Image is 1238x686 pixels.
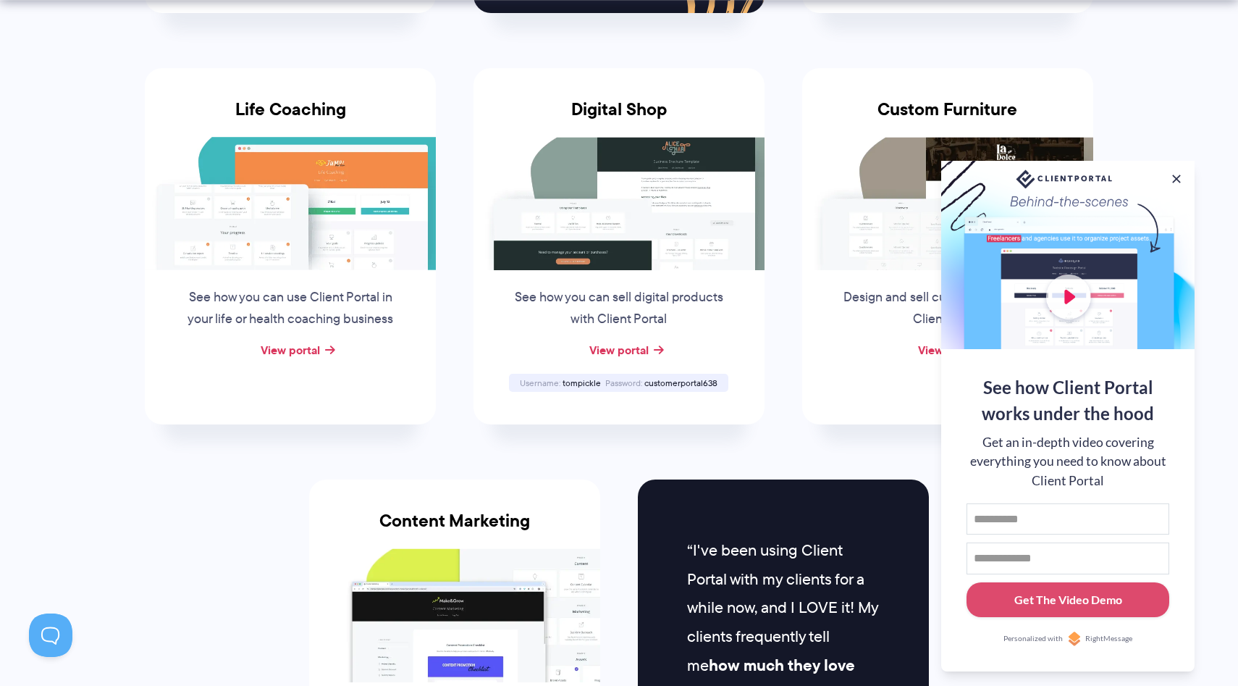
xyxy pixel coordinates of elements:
[180,287,400,330] p: See how you can use Client Portal in your life or health coaching business
[1014,591,1122,608] div: Get The Video Demo
[967,375,1169,427] div: See how Client Portal works under the hood
[29,614,72,657] iframe: Toggle Customer Support
[605,377,642,389] span: Password
[145,99,436,137] h3: Life Coaching
[261,341,320,359] a: View portal
[473,99,765,137] h3: Digital Shop
[644,377,717,389] span: customerportal638
[1085,633,1132,645] span: RightMessage
[967,582,1169,618] button: Get The Video Demo
[802,99,1093,137] h3: Custom Furniture
[563,377,601,389] span: tompickle
[509,287,729,330] p: See how you can sell digital products with Client Portal
[1003,633,1063,645] span: Personalized with
[967,433,1169,490] div: Get an in-depth video covering everything you need to know about Client Portal
[309,511,600,548] h3: Content Marketing
[1067,632,1082,646] img: Personalized with RightMessage
[589,341,649,359] a: View portal
[520,377,560,389] span: Username
[918,341,977,359] a: View portal
[967,632,1169,646] a: Personalized withRightMessage
[838,287,1058,330] p: Design and sell custom furniture with Client Portal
